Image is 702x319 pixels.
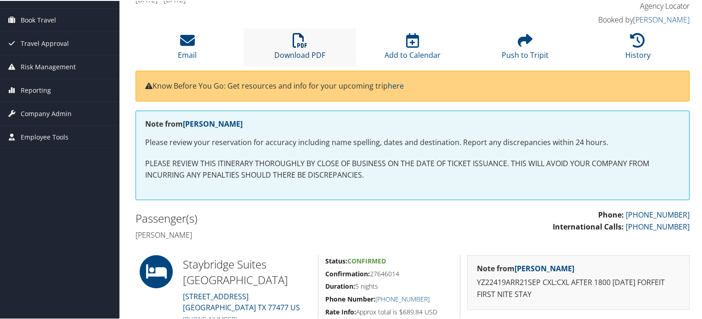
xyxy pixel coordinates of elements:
[183,291,300,312] a: [STREET_ADDRESS][GEOGRAPHIC_DATA] TX 77477 US
[347,256,386,264] span: Confirmed
[598,209,624,219] strong: Phone:
[626,221,690,231] a: [PHONE_NUMBER]
[145,79,680,91] p: Know Before You Go: Get resources and info for your upcoming trip
[21,125,68,148] span: Employee Tools
[561,14,690,24] h4: Booked by
[136,229,406,239] h4: [PERSON_NAME]
[325,281,355,290] strong: Duration:
[515,263,574,273] a: [PERSON_NAME]
[325,281,453,290] h5: 5 nights
[325,294,375,302] strong: Phone Number:
[21,55,76,78] span: Risk Management
[477,263,574,273] strong: Note from
[553,221,624,231] strong: International Calls:
[21,8,56,31] span: Book Travel
[325,307,356,315] strong: Rate Info:
[325,256,347,264] strong: Status:
[21,31,69,54] span: Travel Approval
[145,136,680,148] p: Please review your reservation for accuracy including name spelling, dates and destination. Repor...
[136,210,406,225] h2: Passenger(s)
[145,118,243,128] strong: Note from
[325,307,453,316] h5: Approx total is $689.84 USD
[21,78,51,101] span: Reporting
[625,37,651,59] a: History
[325,269,453,278] h5: 27646014
[502,37,549,59] a: Push to Tripit
[626,209,690,219] a: [PHONE_NUMBER]
[183,118,243,128] a: [PERSON_NAME]
[21,101,72,124] span: Company Admin
[183,256,311,286] h2: Staybridge Suites [GEOGRAPHIC_DATA]
[274,37,325,59] a: Download PDF
[388,80,404,90] a: here
[633,14,690,24] a: [PERSON_NAME]
[477,276,680,299] p: YZ22419ARR21SEP CXL:CXL AFTER 1800 [DATE] FORFEIT FIRST NITE STAY
[385,37,441,59] a: Add to Calendar
[325,269,370,277] strong: Confirmation:
[375,294,430,302] a: [PHONE_NUMBER]
[178,37,197,59] a: Email
[145,157,680,180] p: PLEASE REVIEW THIS ITINERARY THOROUGHLY BY CLOSE OF BUSINESS ON THE DATE OF TICKET ISSUANCE. THIS...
